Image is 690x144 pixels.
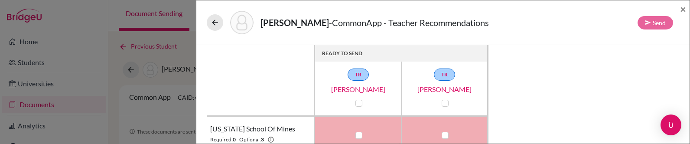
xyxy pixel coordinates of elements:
[434,69,455,81] a: TR
[260,17,329,28] strong: [PERSON_NAME]
[638,16,673,29] button: Send
[329,17,489,28] span: - CommonApp - Teacher Recommendations
[680,4,686,14] button: Close
[233,136,236,144] b: 0
[348,69,369,81] a: TR
[661,115,681,135] div: Open Intercom Messenger
[210,136,233,144] span: Required:
[315,45,488,62] th: READY TO SEND
[680,3,686,15] span: ×
[210,124,295,134] span: [US_STATE] School of Mines
[315,84,402,95] a: [PERSON_NAME]
[239,136,261,144] span: Optional:
[261,136,264,144] b: 3
[401,84,488,95] a: [PERSON_NAME]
